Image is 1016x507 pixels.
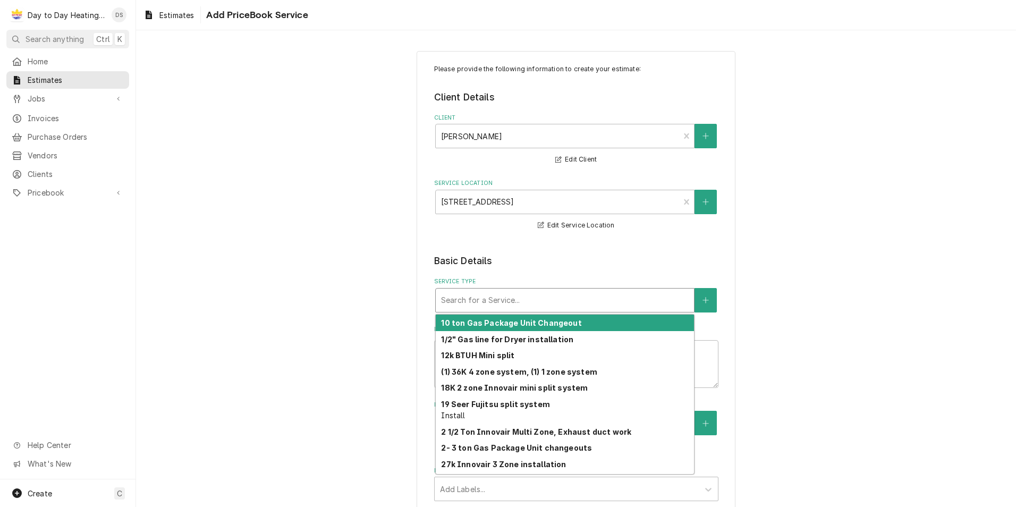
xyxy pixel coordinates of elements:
[702,132,709,140] svg: Create New Client
[28,10,106,21] div: Day to Day Heating and Cooling
[434,179,718,188] label: Service Location
[434,325,718,387] div: Reason For Call
[28,168,124,180] span: Clients
[554,153,598,166] button: Edit Client
[159,10,194,21] span: Estimates
[434,467,718,475] label: Labels
[441,318,581,327] strong: 10 ton Gas Package Unit Changeout
[434,467,718,501] div: Labels
[112,7,126,22] div: David Silvestre's Avatar
[28,150,124,161] span: Vendors
[6,184,129,201] a: Go to Pricebook
[203,8,308,22] span: Add PriceBook Service
[441,400,549,409] strong: 19 Seer Fujitsu split system
[6,436,129,454] a: Go to Help Center
[434,64,718,74] p: Please provide the following information to create your estimate:
[6,90,129,107] a: Go to Jobs
[96,33,110,45] span: Ctrl
[434,277,718,286] label: Service Type
[434,114,718,122] label: Client
[28,187,108,198] span: Pricebook
[434,254,718,268] legend: Basic Details
[536,219,616,232] button: Edit Service Location
[10,7,24,22] div: Day to Day Heating and Cooling's Avatar
[6,53,129,70] a: Home
[702,198,709,206] svg: Create New Location
[6,128,129,146] a: Purchase Orders
[6,109,129,127] a: Invoices
[695,288,717,312] button: Create New Service
[441,427,631,436] strong: 2 1/2 Ton Innovair Multi Zone, Exhaust duct work
[695,190,717,214] button: Create New Location
[28,93,108,104] span: Jobs
[28,458,123,469] span: What's New
[28,131,124,142] span: Purchase Orders
[441,411,465,420] span: Install
[702,297,709,304] svg: Create New Service
[441,460,566,469] strong: 27k Innovair 3 Zone installation
[702,420,709,427] svg: Create New Equipment
[434,90,718,104] legend: Client Details
[434,277,718,312] div: Service Type
[139,6,198,24] a: Estimates
[28,489,52,498] span: Create
[10,7,24,22] div: D
[6,455,129,472] a: Go to What's New
[434,179,718,232] div: Service Location
[28,74,124,86] span: Estimates
[117,488,122,499] span: C
[6,147,129,164] a: Vendors
[28,440,123,451] span: Help Center
[112,7,126,22] div: DS
[117,33,122,45] span: K
[434,401,718,453] div: Equipment
[28,56,124,67] span: Home
[6,71,129,89] a: Estimates
[26,33,84,45] span: Search anything
[434,325,718,334] label: Reason For Call
[441,335,573,344] strong: 1/2" Gas line for Dryer installation
[695,411,717,435] button: Create New Equipment
[695,124,717,148] button: Create New Client
[434,401,718,409] label: Equipment
[441,443,592,452] strong: 2- 3 ton Gas Package Unit changeouts
[441,383,588,392] strong: 18K 2 zone Innovair mini split system
[441,351,514,360] strong: 12k BTUH Mini split
[6,30,129,48] button: Search anythingCtrlK
[28,113,124,124] span: Invoices
[434,114,718,166] div: Client
[6,165,129,183] a: Clients
[441,367,597,376] strong: (1) 36K 4 zone system, (1) 1 zone system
